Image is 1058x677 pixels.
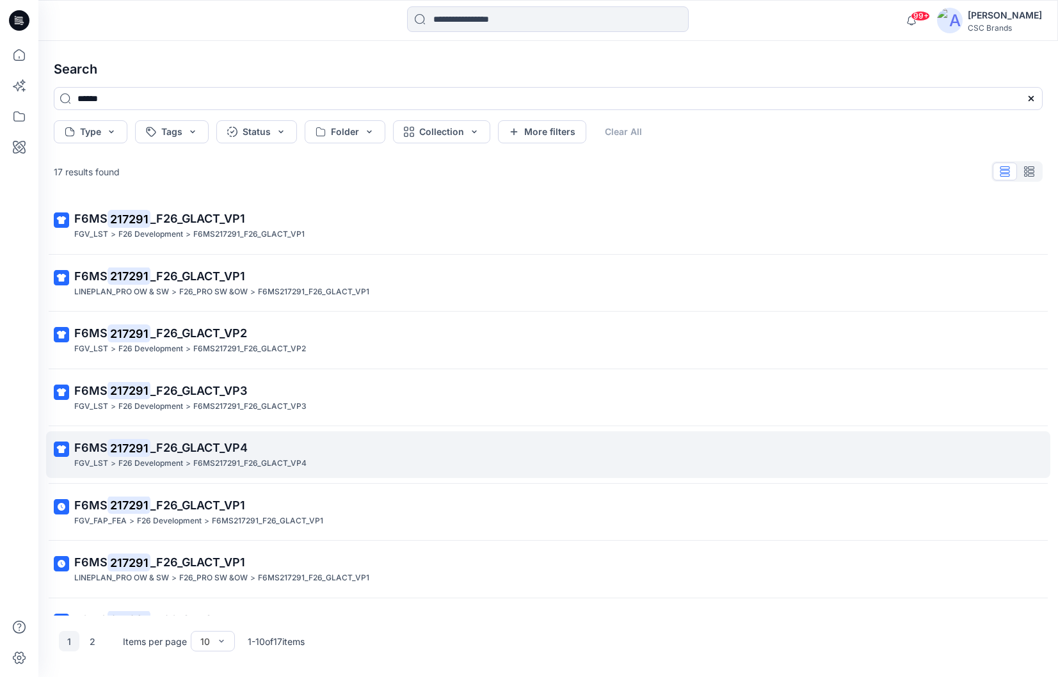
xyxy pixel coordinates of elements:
[179,571,248,585] p: F26_PRO SW &OW
[393,120,490,143] button: Collection
[118,228,183,241] p: F26 Development
[186,342,191,356] p: >
[108,496,150,514] mark: 217291
[186,228,191,241] p: >
[248,635,305,648] p: 1 - 10 of 17 items
[46,374,1050,421] a: F6MS217291_F26_GLACT_VP3FGV_LST>F26 Development>F6MS217291_F26_GLACT_VP3
[150,326,247,340] span: _F26_GLACT_VP2
[46,546,1050,593] a: F6MS217291_F26_GLACT_VP1LINEPLAN_PRO OW & SW>F26_PRO SW &OW>F6MS217291_F26_GLACT_VP1
[150,384,247,397] span: _F26_GLACT_VP3
[258,571,369,585] p: F6MS217291_F26_GLACT_VP1
[111,400,116,413] p: >
[150,212,245,225] span: _F26_GLACT_VP1
[46,431,1050,478] a: F6MS217291_F26_GLACT_VP4FGV_LST>F26 Development>F6MS217291_F26_GLACT_VP4
[108,210,150,228] mark: 217291
[186,400,191,413] p: >
[74,498,108,512] span: F6MS
[193,400,307,413] p: F6MS217291_F26_GLACT_VP3
[111,228,116,241] p: >
[74,326,108,340] span: F6MS
[82,631,102,651] button: 2
[216,120,297,143] button: Status
[937,8,963,33] img: avatar
[108,324,150,342] mark: 217291
[74,613,108,626] span: F6MS
[123,635,187,648] p: Items per page
[150,613,245,626] span: _F26_GLACT_VP1
[250,285,255,299] p: >
[118,400,183,413] p: F26 Development
[172,285,177,299] p: >
[74,441,108,454] span: F6MS
[179,285,248,299] p: F26_PRO SW &OW
[74,457,108,470] p: FGV_LST
[118,342,183,356] p: F26 Development
[968,23,1042,33] div: CSC Brands
[74,571,169,585] p: LINEPLAN_PRO OW & SW
[129,514,134,528] p: >
[74,400,108,413] p: FGV_LST
[150,555,245,569] span: _F26_GLACT_VP1
[108,267,150,285] mark: 217291
[193,228,305,241] p: F6MS217291_F26_GLACT_VP1
[498,120,586,143] button: More filters
[186,457,191,470] p: >
[74,514,127,528] p: FGV_FAP_FEA
[135,120,209,143] button: Tags
[193,457,307,470] p: F6MS217291_F26_GLACT_VP4
[46,260,1050,307] a: F6MS217291_F26_GLACT_VP1LINEPLAN_PRO OW & SW>F26_PRO SW &OW>F6MS217291_F26_GLACT_VP1
[150,269,245,283] span: _F26_GLACT_VP1
[46,603,1050,650] a: F6MS217291_F26_GLACT_VP1FGV_LST>F26 Development>F6MS217291_F26_GLACT_VP1
[46,202,1050,249] a: F6MS217291_F26_GLACT_VP1FGV_LST>F26 Development>F6MS217291_F26_GLACT_VP1
[968,8,1042,23] div: [PERSON_NAME]
[150,498,245,512] span: _F26_GLACT_VP1
[44,51,1053,87] h4: Search
[108,610,150,628] mark: 217291
[150,441,248,454] span: _F26_GLACT_VP4
[54,165,120,179] p: 17 results found
[59,631,79,651] button: 1
[74,342,108,356] p: FGV_LST
[212,514,323,528] p: F6MS217291_F26_GLACT_VP1
[46,489,1050,536] a: F6MS217291_F26_GLACT_VP1FGV_FAP_FEA>F26 Development>F6MS217291_F26_GLACT_VP1
[54,120,127,143] button: Type
[193,342,306,356] p: F6MS217291_F26_GLACT_VP2
[74,555,108,569] span: F6MS
[200,635,210,648] div: 10
[137,514,202,528] p: F26 Development
[46,317,1050,363] a: F6MS217291_F26_GLACT_VP2FGV_LST>F26 Development>F6MS217291_F26_GLACT_VP2
[108,439,150,457] mark: 217291
[118,457,183,470] p: F26 Development
[305,120,385,143] button: Folder
[74,285,169,299] p: LINEPLAN_PRO OW & SW
[111,342,116,356] p: >
[74,384,108,397] span: F6MS
[911,11,930,21] span: 99+
[74,228,108,241] p: FGV_LST
[108,554,150,571] mark: 217291
[74,269,108,283] span: F6MS
[172,571,177,585] p: >
[108,381,150,399] mark: 217291
[111,457,116,470] p: >
[204,514,209,528] p: >
[258,285,369,299] p: F6MS217291_F26_GLACT_VP1
[250,571,255,585] p: >
[74,212,108,225] span: F6MS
